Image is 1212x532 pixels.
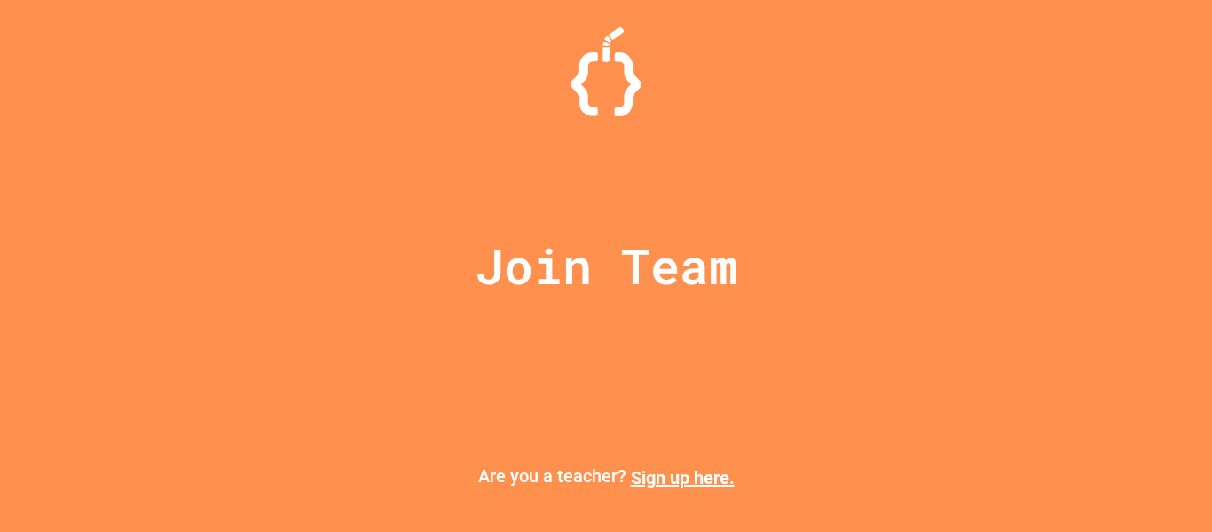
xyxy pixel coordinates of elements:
[14,463,1198,491] p: Are you a teacher?
[631,467,735,488] a: Sign up here.
[1065,384,1194,459] iframe: chat widget
[1137,461,1194,514] iframe: chat widget
[475,229,738,303] p: Join Team
[571,27,641,116] img: Logo.svg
